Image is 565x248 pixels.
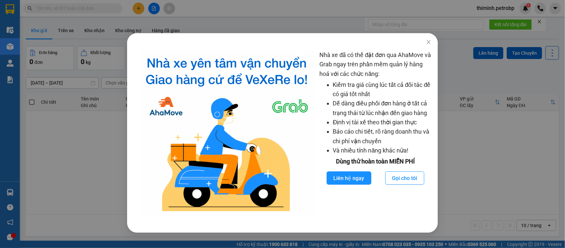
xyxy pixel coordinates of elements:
[333,146,431,155] li: Và nhiều tính năng khác nữa!
[333,118,431,127] li: Định vị tài xế theo thời gian thực
[333,99,431,118] li: Dễ dàng điều phối đơn hàng ở tất cả trạng thái từ lúc nhận đến giao hàng
[392,174,417,182] span: Gọi cho tôi
[139,50,314,216] img: logo
[385,171,424,185] button: Gọi cho tôi
[333,127,431,146] li: Báo cáo chi tiết, rõ ràng doanh thu và chi phí vận chuyển
[334,174,364,182] span: Liên hệ ngay
[419,33,438,52] button: Close
[320,157,431,166] div: Dùng thử hoàn toàn MIỄN PHÍ
[327,171,371,185] button: Liên hệ ngay
[426,39,431,45] span: close
[333,80,431,99] li: Kiểm tra giá cùng lúc tất cả đối tác để có giá tốt nhất
[320,50,431,216] div: Nhà xe đã có thể đặt đơn qua AhaMove và Grab ngay trên phần mềm quản lý hàng hoá với các chức năng:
